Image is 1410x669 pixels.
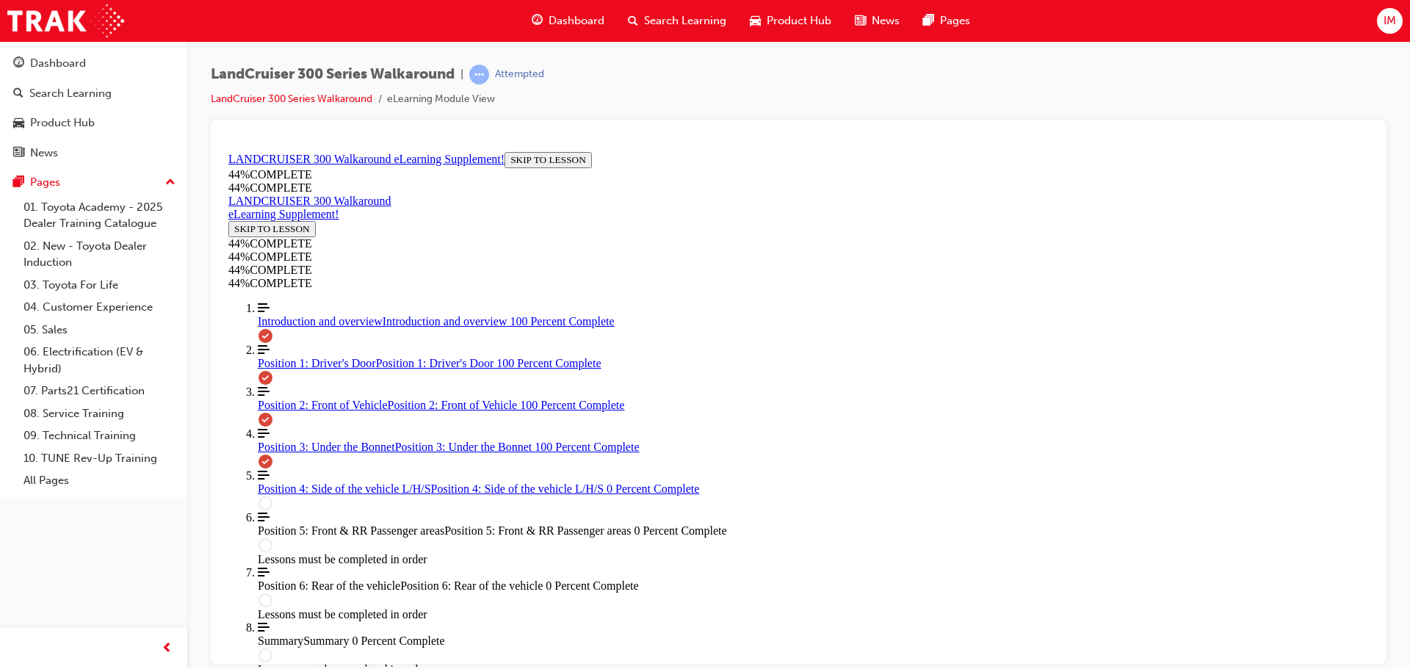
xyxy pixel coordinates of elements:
span: car-icon [750,12,761,30]
span: learningRecordVerb_ATTEMPT-icon [469,65,489,84]
a: LANDCRUISER 300 Walkaround eLearning Supplement! [6,48,169,74]
div: 44 % COMPLETE [6,104,200,117]
div: 44 % COMPLETE [6,91,200,104]
div: 44 % COMPLETE [6,35,1146,48]
a: News [6,140,181,167]
a: 08. Service Training [18,402,181,425]
button: Pages [6,169,181,196]
a: 05. Sales [18,319,181,341]
span: up-icon [165,173,176,192]
a: 07. Parts21 Certification [18,380,181,402]
span: Product Hub [767,12,831,29]
span: Dashboard [549,12,604,29]
div: 44 % COMPLETE [6,131,1146,144]
button: IM [1377,8,1403,34]
span: Pages [940,12,970,29]
span: guage-icon [532,12,543,30]
a: news-iconNews [843,6,911,36]
a: 02. New - Toyota Dealer Induction [18,235,181,274]
span: pages-icon [923,12,934,30]
span: LandCruiser 300 Series Walkaround [211,66,455,83]
section: Course Overview [6,6,1146,585]
button: SKIP TO LESSON [282,6,369,22]
div: Attempted [495,68,544,82]
li: eLearning Module View [387,91,495,108]
div: Dashboard [30,55,86,72]
a: guage-iconDashboard [520,6,616,36]
span: search-icon [13,87,23,101]
div: Pages [30,174,60,191]
span: Search Learning [644,12,726,29]
span: news-icon [855,12,866,30]
a: 03. Toyota For Life [18,274,181,297]
section: Course Information [6,6,1146,48]
a: search-iconSearch Learning [616,6,738,36]
a: LANDCRUISER 300 Walkaround eLearning Supplement! [6,7,282,19]
div: 44 % COMPLETE [6,117,1146,131]
span: news-icon [13,147,24,160]
div: Product Hub [30,115,95,131]
a: Search Learning [6,80,181,107]
a: 06. Electrification (EV & Hybrid) [18,341,181,380]
span: pages-icon [13,176,24,189]
a: Dashboard [6,50,181,77]
div: News [30,145,58,162]
a: 04. Customer Experience [18,296,181,319]
div: Search Learning [29,85,112,102]
span: car-icon [13,117,24,130]
span: | [460,66,463,83]
a: Product Hub [6,109,181,137]
a: 10. TUNE Rev-Up Training [18,447,181,470]
span: prev-icon [162,640,173,658]
button: DashboardSearch LearningProduct HubNews [6,47,181,169]
div: 44 % COMPLETE [6,22,1146,35]
a: pages-iconPages [911,6,982,36]
span: guage-icon [13,57,24,70]
span: search-icon [628,12,638,30]
a: 01. Toyota Academy - 2025 Dealer Training Catalogue [18,196,181,235]
a: 09. Technical Training [18,424,181,447]
span: News [872,12,900,29]
span: IM [1384,12,1396,29]
a: LandCruiser 300 Series Walkaround [211,93,372,105]
nav: Course Outline [6,156,1146,585]
section: Course Information [6,48,200,117]
a: car-iconProduct Hub [738,6,843,36]
button: SKIP TO LESSON [6,75,93,91]
img: Trak [7,4,124,37]
a: All Pages [18,469,181,492]
span: Lessons must be completed in order [35,517,205,529]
